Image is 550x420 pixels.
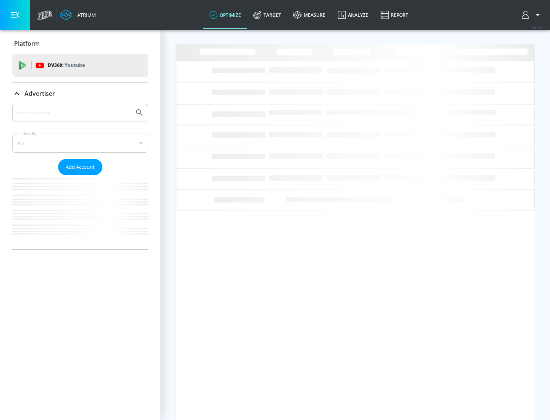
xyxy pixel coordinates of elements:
p: Advertiser [24,89,55,98]
span: Add Account [66,163,95,171]
div: DV360: Youtube [12,54,148,77]
input: Search by name [15,108,131,118]
span: v 4.19.0 [532,25,542,29]
a: Target [247,1,287,29]
p: DV360: [48,61,85,69]
p: Youtube [65,61,85,69]
div: Advertiser [12,104,148,249]
div: A-Z [12,134,148,153]
nav: list of Advertiser [12,175,148,249]
a: Atrium [60,9,96,21]
label: Sort By [22,131,38,136]
a: Report [374,1,414,29]
div: Platform [12,33,148,54]
button: Add Account [58,159,102,175]
a: optimize [203,1,247,29]
p: Platform [14,39,40,48]
a: Analyze [332,1,374,29]
a: measure [287,1,332,29]
div: Advertiser [12,83,148,104]
div: Atrium [74,11,96,18]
